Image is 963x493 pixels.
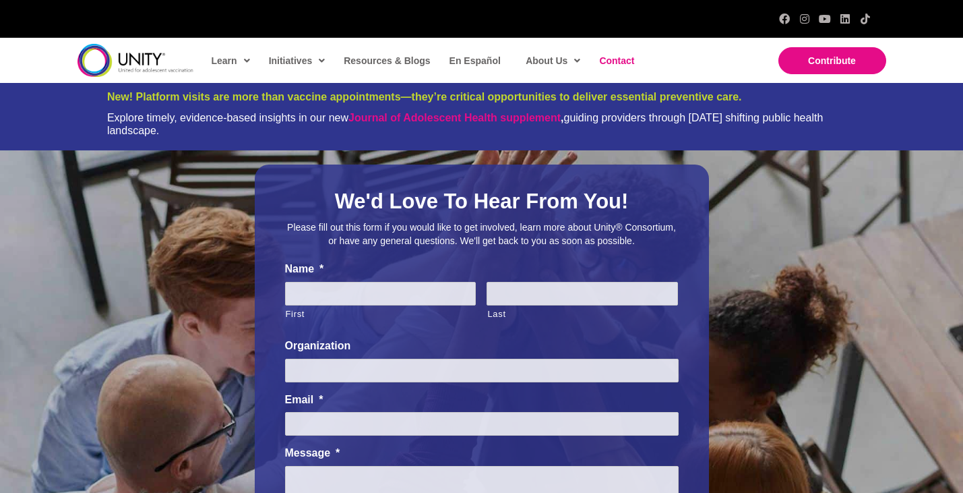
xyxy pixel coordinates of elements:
[860,13,871,24] a: TikTok
[592,45,640,76] a: Contact
[285,221,679,248] p: Please fill out this form if you would like to get involved, learn more about Unity® Consortium, ...
[344,55,430,66] span: Resources & Blogs
[840,13,850,24] a: LinkedIn
[285,339,679,353] label: Organization
[286,306,476,322] label: First
[285,262,679,277] label: Name
[808,55,856,66] span: Contribute
[599,55,634,66] span: Contact
[348,112,561,123] a: Journal of Adolescent Health supplement
[443,45,506,76] a: En Español
[449,55,501,66] span: En Español
[487,306,678,322] label: Last
[778,47,886,74] a: Contribute
[77,44,193,77] img: unity-logo-dark
[526,51,580,71] span: About Us
[285,393,679,407] label: Email
[107,111,856,137] div: Explore timely, evidence-based insights in our new guiding providers through [DATE] shifting publ...
[107,91,742,103] span: New! Platform visits are more than vaccine appointments—they’re critical opportunities to deliver...
[799,13,810,24] a: Instagram
[519,45,586,76] a: About Us
[269,51,325,71] span: Initiatives
[348,112,563,123] strong: ,
[335,190,629,213] span: We'd Love To Hear From You!
[285,446,679,461] label: Message
[819,13,830,24] a: YouTube
[779,13,790,24] a: Facebook
[337,45,435,76] a: Resources & Blogs
[212,51,250,71] span: Learn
